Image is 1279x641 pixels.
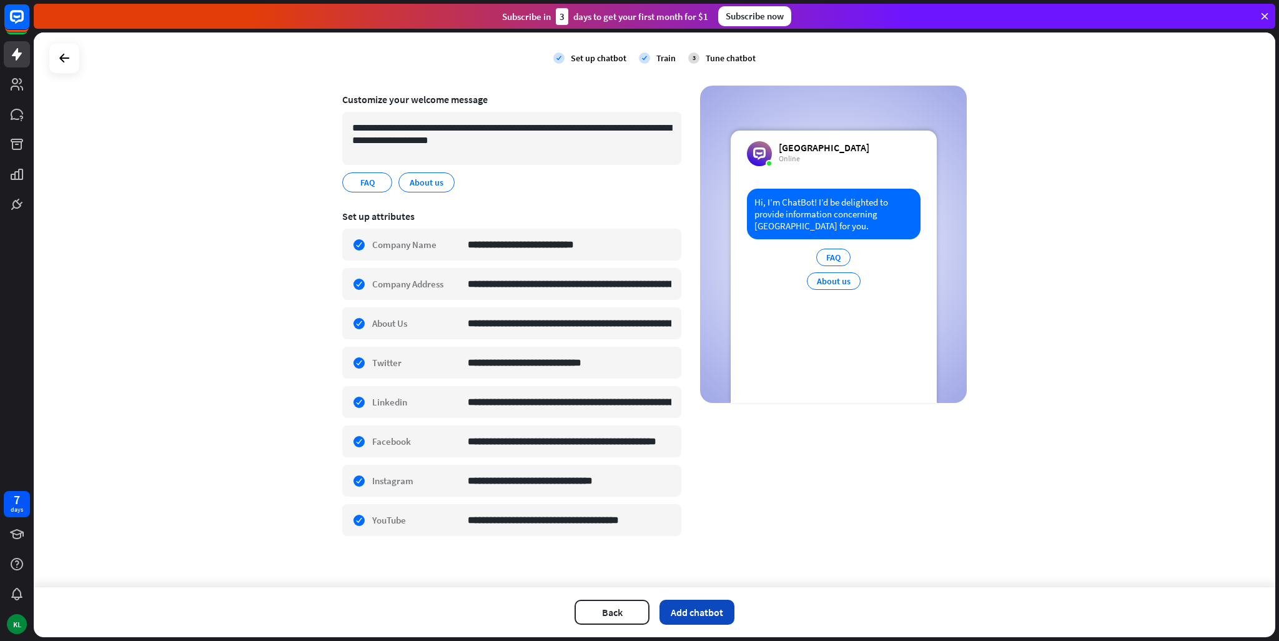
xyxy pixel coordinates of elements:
[779,141,869,154] div: [GEOGRAPHIC_DATA]
[7,614,27,634] div: KL
[571,52,626,64] div: Set up chatbot
[575,600,649,625] button: Back
[10,5,47,42] button: Open LiveChat chat widget
[659,600,734,625] button: Add chatbot
[553,52,565,64] i: check
[639,52,650,64] i: check
[688,52,699,64] div: 3
[556,8,568,25] div: 3
[706,52,756,64] div: Tune chatbot
[656,52,676,64] div: Train
[718,6,791,26] div: Subscribe now
[502,8,708,25] div: Subscribe in days to get your first month for $1
[408,176,445,189] span: About us
[816,249,851,266] div: FAQ
[807,272,861,290] div: About us
[359,176,376,189] span: FAQ
[342,93,681,106] div: Customize your welcome message
[4,491,30,517] a: 7 days
[747,189,921,239] div: Hi, I’m ChatBot! I’d be delighted to provide information concerning [GEOGRAPHIC_DATA] for you.
[14,494,20,505] div: 7
[342,210,681,222] div: Set up attributes
[779,154,869,164] div: Online
[11,505,23,514] div: days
